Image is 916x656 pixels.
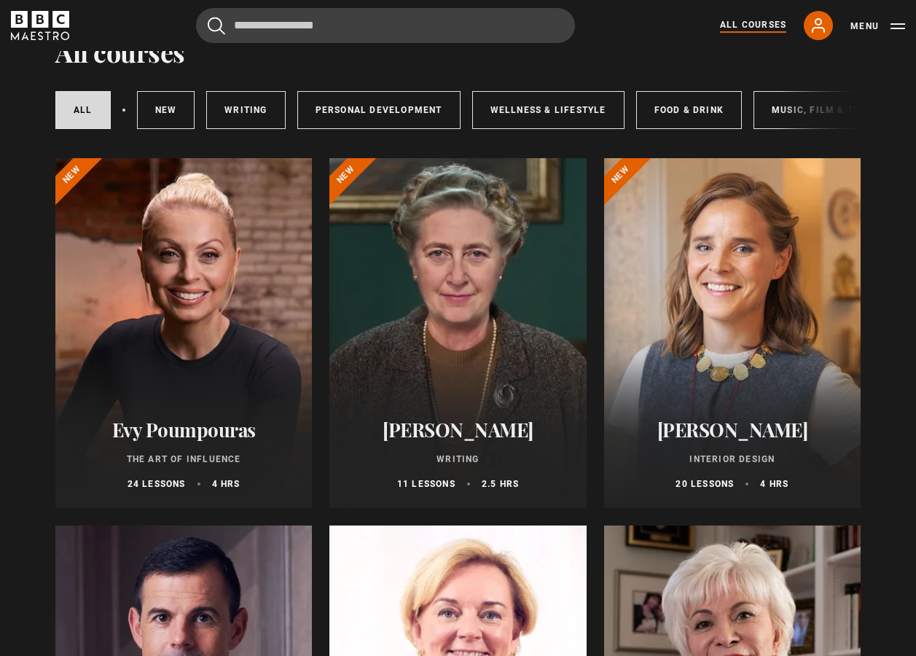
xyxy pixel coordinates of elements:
[472,91,625,129] a: Wellness & Lifestyle
[297,91,461,129] a: Personal Development
[128,477,186,491] p: 24 lessons
[208,17,225,35] button: Submit the search query
[397,477,455,491] p: 11 lessons
[212,477,240,491] p: 4 hrs
[753,91,909,129] a: Music, Film & Theatre
[850,19,905,34] button: Toggle navigation
[347,418,568,441] h2: [PERSON_NAME]
[482,477,519,491] p: 2.5 hrs
[137,91,195,129] a: New
[55,91,111,129] a: All
[206,91,285,129] a: Writing
[73,453,294,466] p: The Art of Influence
[622,453,843,466] p: Interior Design
[720,18,786,33] a: All Courses
[73,418,294,441] h2: Evy Poumpouras
[622,418,843,441] h2: [PERSON_NAME]
[760,477,788,491] p: 4 hrs
[604,158,861,508] a: [PERSON_NAME] Interior Design 20 lessons 4 hrs New
[55,36,185,67] h1: All courses
[329,158,586,508] a: [PERSON_NAME] Writing 11 lessons 2.5 hrs New
[636,91,742,129] a: Food & Drink
[676,477,734,491] p: 20 lessons
[347,453,568,466] p: Writing
[11,11,69,40] svg: BBC Maestro
[196,8,575,43] input: Search
[55,158,312,508] a: Evy Poumpouras The Art of Influence 24 lessons 4 hrs New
